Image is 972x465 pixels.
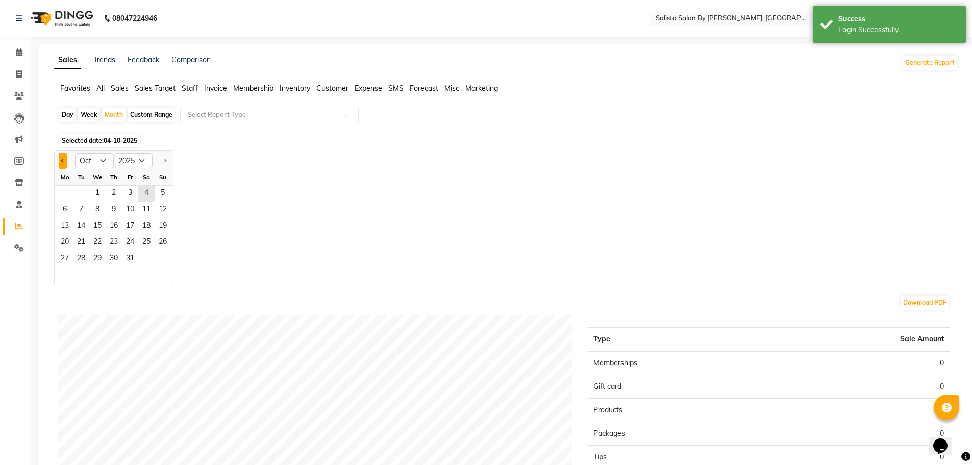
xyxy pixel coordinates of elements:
[587,375,768,399] td: Gift card
[57,202,73,218] div: Monday, October 6, 2025
[155,186,171,202] div: Sunday, October 5, 2025
[57,202,73,218] span: 6
[138,218,155,235] span: 18
[182,84,198,93] span: Staff
[122,235,138,251] div: Friday, October 24, 2025
[106,235,122,251] div: Thursday, October 23, 2025
[102,108,126,122] div: Month
[26,4,96,33] img: logo
[89,218,106,235] span: 15
[587,422,768,446] td: Packages
[769,351,950,375] td: 0
[122,235,138,251] span: 24
[75,153,114,168] select: Select month
[355,84,382,93] span: Expense
[54,51,81,69] a: Sales
[769,422,950,446] td: 0
[316,84,348,93] span: Customer
[93,55,115,64] a: Trends
[106,186,122,202] span: 2
[73,218,89,235] span: 14
[161,153,169,169] button: Next month
[73,251,89,267] div: Tuesday, October 28, 2025
[59,134,140,147] span: Selected date:
[122,218,138,235] span: 17
[89,169,106,185] div: We
[138,235,155,251] span: 25
[901,296,949,310] button: Download PDF
[106,202,122,218] div: Thursday, October 9, 2025
[106,251,122,267] span: 30
[587,351,768,375] td: Memberships
[106,251,122,267] div: Thursday, October 30, 2025
[138,186,155,202] div: Saturday, October 4, 2025
[155,235,171,251] div: Sunday, October 26, 2025
[73,235,89,251] span: 21
[106,169,122,185] div: Th
[96,84,105,93] span: All
[138,202,155,218] div: Saturday, October 11, 2025
[89,218,106,235] div: Wednesday, October 15, 2025
[838,14,958,25] div: Success
[73,169,89,185] div: Tu
[444,84,459,93] span: Misc
[104,137,137,144] span: 04-10-2025
[155,218,171,235] span: 19
[89,251,106,267] div: Wednesday, October 29, 2025
[73,251,89,267] span: 28
[89,186,106,202] div: Wednesday, October 1, 2025
[410,84,438,93] span: Forecast
[135,84,176,93] span: Sales Target
[838,25,958,35] div: Login Successfully.
[57,251,73,267] span: 27
[89,202,106,218] span: 8
[465,84,498,93] span: Marketing
[138,169,155,185] div: Sa
[155,169,171,185] div: Su
[155,202,171,218] div: Sunday, October 12, 2025
[122,186,138,202] div: Friday, October 3, 2025
[89,235,106,251] span: 22
[73,218,89,235] div: Tuesday, October 14, 2025
[138,235,155,251] div: Saturday, October 25, 2025
[122,218,138,235] div: Friday, October 17, 2025
[57,218,73,235] div: Monday, October 13, 2025
[122,186,138,202] span: 3
[89,186,106,202] span: 1
[57,235,73,251] span: 20
[57,235,73,251] div: Monday, October 20, 2025
[587,399,768,422] td: Products
[155,235,171,251] span: 26
[57,169,73,185] div: Mo
[106,218,122,235] div: Thursday, October 16, 2025
[128,55,159,64] a: Feedback
[89,202,106,218] div: Wednesday, October 8, 2025
[122,251,138,267] span: 31
[155,218,171,235] div: Sunday, October 19, 2025
[122,202,138,218] span: 10
[903,56,957,70] button: Generate Report
[73,202,89,218] div: Tuesday, October 7, 2025
[106,218,122,235] span: 16
[587,328,768,352] th: Type
[112,4,157,33] b: 08047224946
[138,186,155,202] span: 4
[60,84,90,93] span: Favorites
[106,235,122,251] span: 23
[204,84,227,93] span: Invoice
[78,108,100,122] div: Week
[122,169,138,185] div: Fr
[89,235,106,251] div: Wednesday, October 22, 2025
[106,202,122,218] span: 9
[57,251,73,267] div: Monday, October 27, 2025
[233,84,273,93] span: Membership
[138,218,155,235] div: Saturday, October 18, 2025
[155,186,171,202] span: 5
[138,202,155,218] span: 11
[59,108,76,122] div: Day
[59,153,67,169] button: Previous month
[89,251,106,267] span: 29
[769,328,950,352] th: Sale Amount
[769,375,950,399] td: 0
[128,108,175,122] div: Custom Range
